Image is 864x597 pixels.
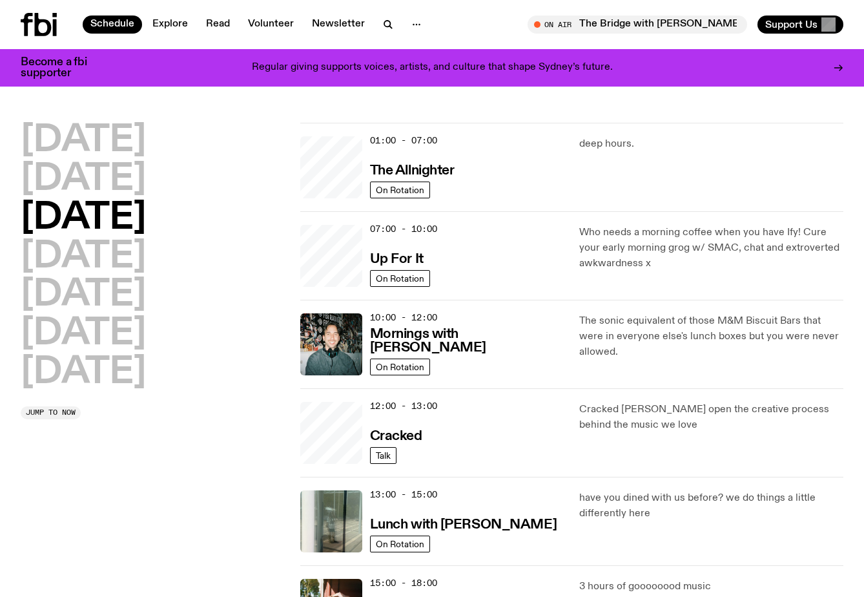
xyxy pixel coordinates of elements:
[370,518,557,532] h3: Lunch with [PERSON_NAME]
[370,430,422,443] h3: Cracked
[145,16,196,34] a: Explore
[370,162,455,178] a: The Allnighter
[376,362,424,372] span: On Rotation
[370,516,557,532] a: Lunch with [PERSON_NAME]
[300,225,362,287] a: Ify - a Brown Skin girl with black braided twists, looking up to the side with her tongue stickin...
[376,539,424,549] span: On Rotation
[757,16,843,34] button: Support Us
[83,16,142,34] a: Schedule
[21,123,146,159] button: [DATE]
[370,223,437,235] span: 07:00 - 10:00
[370,164,455,178] h3: The Allnighter
[376,185,424,194] span: On Rotation
[370,577,437,589] span: 15:00 - 18:00
[21,239,146,275] button: [DATE]
[370,488,437,501] span: 13:00 - 15:00
[370,311,437,324] span: 10:00 - 12:00
[579,490,843,521] p: have you dined with us before? we do things a little differently here
[376,450,391,460] span: Talk
[370,270,430,287] a: On Rotation
[370,250,424,266] a: Up For It
[21,355,146,391] button: [DATE]
[579,579,843,594] p: 3 hours of goooooood music
[376,273,424,283] span: On Rotation
[579,225,843,271] p: Who needs a morning coffee when you have Ify! Cure your early morning grog w/ SMAC, chat and extr...
[304,16,373,34] a: Newsletter
[370,328,564,355] h3: Mornings with [PERSON_NAME]
[579,136,843,152] p: deep hours.
[198,16,238,34] a: Read
[21,57,103,79] h3: Become a fbi supporter
[21,406,81,419] button: Jump to now
[765,19,818,30] span: Support Us
[300,402,362,464] a: Logo for Podcast Cracked. Black background, with white writing, with glass smashing graphics
[370,253,424,266] h3: Up For It
[370,182,430,198] a: On Rotation
[370,447,396,464] a: Talk
[528,16,747,34] button: On AirThe Bridge with [PERSON_NAME]
[370,427,422,443] a: Cracked
[240,16,302,34] a: Volunteer
[370,536,430,552] a: On Rotation
[579,402,843,433] p: Cracked [PERSON_NAME] open the creative process behind the music we love
[370,359,430,375] a: On Rotation
[300,313,362,375] img: Radio presenter Ben Hansen sits in front of a wall of photos and an fbi radio sign. Film photo. B...
[26,409,76,416] span: Jump to now
[370,134,437,147] span: 01:00 - 07:00
[252,62,613,74] p: Regular giving supports voices, artists, and culture that shape Sydney’s future.
[579,313,843,360] p: The sonic equivalent of those M&M Biscuit Bars that were in everyone else's lunch boxes but you w...
[21,277,146,313] button: [DATE]
[370,325,564,355] a: Mornings with [PERSON_NAME]
[370,400,437,412] span: 12:00 - 13:00
[21,162,146,198] button: [DATE]
[21,316,146,352] button: [DATE]
[21,200,146,236] button: [DATE]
